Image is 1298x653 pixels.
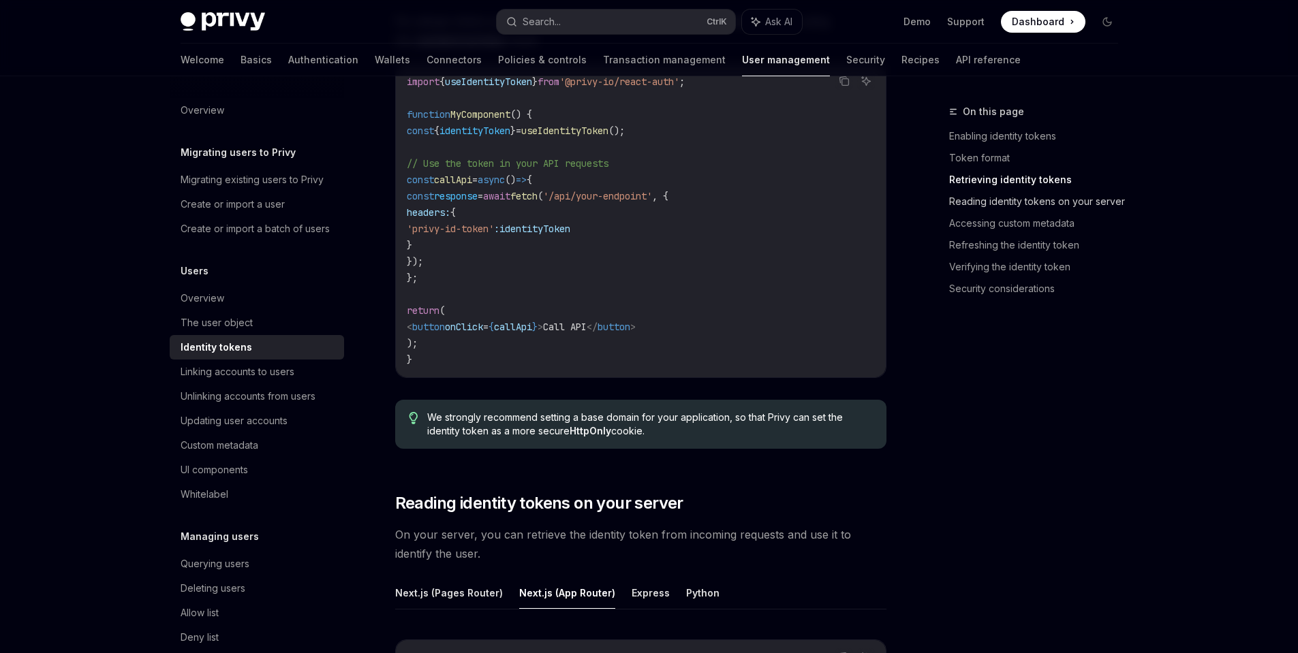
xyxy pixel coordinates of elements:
h5: Managing users [181,528,259,545]
span: headers: [407,206,450,219]
a: Updating user accounts [170,409,344,433]
h5: Users [181,263,208,279]
a: Create or import a batch of users [170,217,344,241]
a: Basics [241,44,272,76]
a: User management [742,44,830,76]
a: Custom metadata [170,433,344,458]
span: await [483,190,510,202]
span: response [434,190,478,202]
a: Deleting users [170,576,344,601]
div: Create or import a user [181,196,285,212]
span: fetch [510,190,538,202]
span: > [630,321,636,333]
div: Create or import a batch of users [181,221,330,237]
span: MyComponent [450,108,510,121]
span: useIdentityToken [521,125,608,137]
a: API reference [956,44,1021,76]
button: Python [686,577,720,609]
span: = [472,174,478,186]
span: = [516,125,521,137]
a: Transaction management [603,44,726,76]
span: async [478,174,505,186]
a: Security [846,44,885,76]
a: Reading identity tokens on your server [949,191,1129,212]
a: Whitelabel [170,482,344,507]
span: }; [407,272,418,284]
div: Allow list [181,605,219,621]
span: const [407,190,434,202]
span: } [532,76,538,88]
div: Identity tokens [181,339,252,355]
span: ; [679,76,685,88]
div: Overview [181,102,224,118]
a: Create or import a user [170,192,344,217]
span: () { [510,108,532,121]
span: { [527,174,532,186]
a: Connectors [427,44,482,76]
a: Wallets [375,44,410,76]
div: Deleting users [181,580,245,596]
div: Whitelabel [181,486,228,503]
span: { [439,76,445,88]
div: Querying users [181,556,249,572]
strong: HttpOnly [570,425,611,436]
span: } [532,321,538,333]
span: callApi [434,174,472,186]
span: } [407,353,412,366]
a: Allow list [170,601,344,625]
span: () [505,174,516,186]
span: button [412,321,445,333]
span: Reading identity tokens on your server [395,492,683,514]
button: Ask AI [857,72,875,90]
span: import [407,76,439,88]
span: ( [439,304,445,317]
div: Migrating existing users to Privy [181,172,324,188]
a: The user object [170,310,344,335]
span: // Use the token in your API requests [407,157,608,170]
a: Policies & controls [498,44,587,76]
span: return [407,304,439,317]
div: Custom metadata [181,437,258,453]
div: Linking accounts to users [181,364,294,380]
a: Welcome [181,44,224,76]
span: } [407,239,412,251]
div: The user object [181,315,253,331]
a: Accessing custom metadata [949,212,1129,234]
a: Overview [170,98,344,123]
div: UI components [181,462,248,478]
span: ); [407,337,418,349]
a: Verifying the identity token [949,256,1129,278]
span: '/api/your-endpoint' [543,190,652,202]
a: Support [947,15,985,29]
a: Authentication [288,44,358,76]
span: = [483,321,489,333]
button: Next.js (App Router) [519,577,615,609]
span: , { [652,190,668,202]
a: Retrieving identity tokens [949,169,1129,191]
span: Ask AI [765,15,792,29]
span: from [538,76,559,88]
a: Security considerations [949,278,1129,300]
span: '@privy-io/react-auth' [559,76,679,88]
span: onClick [445,321,483,333]
a: Overview [170,286,344,310]
div: Updating user accounts [181,413,288,429]
span: Ctrl K [707,16,727,27]
span: </ [587,321,598,333]
a: Enabling identity tokens [949,125,1129,147]
span: > [538,321,543,333]
span: < [407,321,412,333]
span: useIdentityToken [445,76,532,88]
span: On this page [963,103,1024,120]
div: Deny list [181,629,219,646]
a: Dashboard [1001,11,1085,33]
a: UI components [170,458,344,482]
span: button [598,321,630,333]
span: : [494,223,499,235]
span: { [434,125,439,137]
span: { [489,321,494,333]
a: Identity tokens [170,335,344,360]
span: On your server, you can retrieve the identity token from incoming requests and use it to identify... [395,525,886,563]
span: ( [538,190,543,202]
a: Linking accounts to users [170,360,344,384]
